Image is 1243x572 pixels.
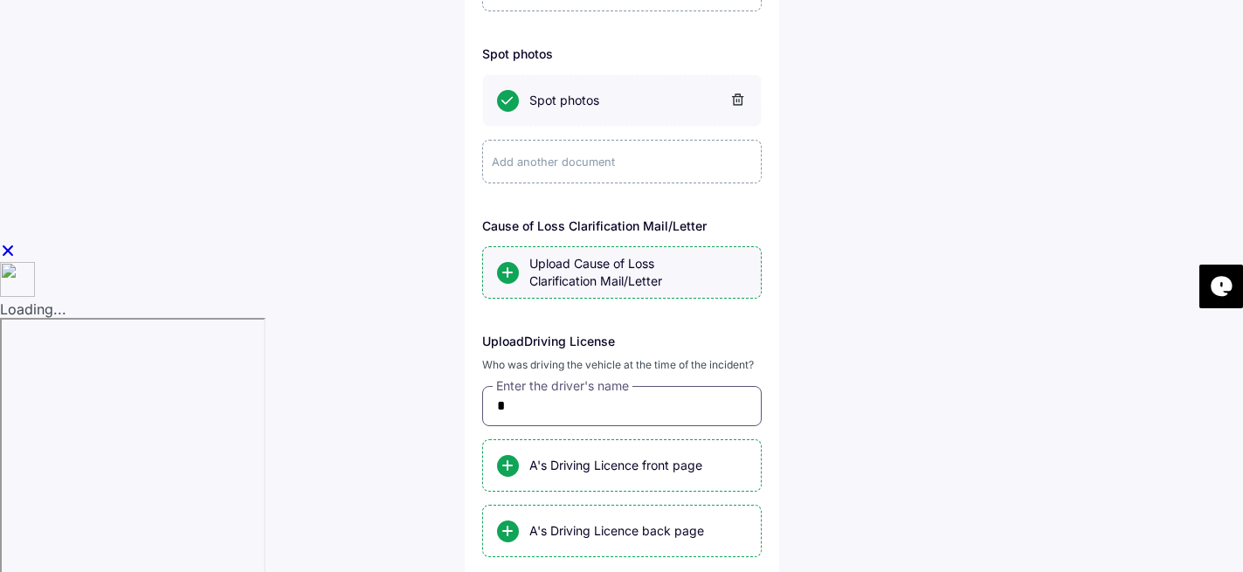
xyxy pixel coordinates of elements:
div: Cause of Loss Clarification Mail/Letter [482,218,762,233]
div: Who was driving the vehicle at the time of the incident? [482,357,762,373]
div: A's Driving Licence front page [529,457,747,474]
div: Spot photos [482,46,762,61]
div: Spot photos [529,92,747,109]
div: A's Driving Licence back page [529,522,747,540]
div: Add another document [482,140,762,183]
p: Upload Driving License [482,334,762,348]
div: Upload Cause of Loss Clarification Mail/Letter [529,255,747,290]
